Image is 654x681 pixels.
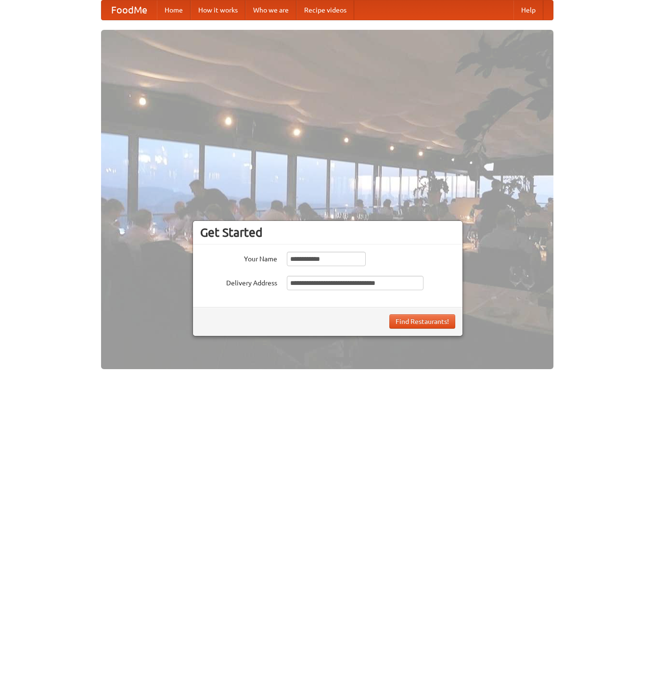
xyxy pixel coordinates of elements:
a: FoodMe [102,0,157,20]
button: Find Restaurants! [389,314,455,329]
a: Home [157,0,191,20]
a: Recipe videos [296,0,354,20]
a: Who we are [245,0,296,20]
label: Delivery Address [200,276,277,288]
a: Help [513,0,543,20]
label: Your Name [200,252,277,264]
a: How it works [191,0,245,20]
h3: Get Started [200,225,455,240]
